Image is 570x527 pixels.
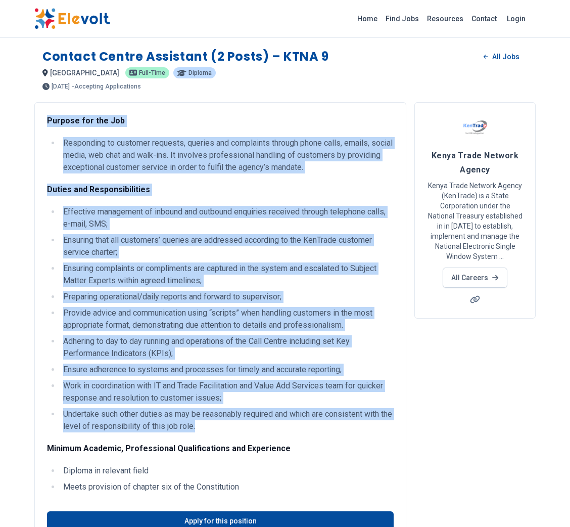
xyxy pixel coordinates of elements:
[60,137,394,173] li: Responding to customer requests, queries and complaints through phone calls, emails, social media...
[139,70,165,76] span: Full-time
[353,11,382,27] a: Home
[60,408,394,432] li: Undertake such other duties as may be reasonably required and which are consistent with the level...
[427,181,523,261] p: Kenya Trade Network Agency (KenTrade) is a State Corporation under the National Treasury establis...
[60,307,394,331] li: Provide advice and communication using “scripts” when handling customers in the most appropriate ...
[72,83,141,90] p: - Accepting Applications
[462,115,488,140] img: Kenya Trade Network Agency
[42,49,329,65] h1: Contact Centre Assistant (2 posts) – KTNA 9
[50,69,119,77] span: [GEOGRAPHIC_DATA]
[467,11,501,27] a: Contact
[432,151,519,174] span: Kenya Trade Network Agency
[60,364,394,376] li: Ensure adherence to systems and processes for timely and accurate reporting;
[60,234,394,258] li: Ensuring that all customers’ queries are addressed according to the KenTrade customer service cha...
[60,380,394,404] li: Work in coordination with IT and Trade Facilitation and Value Add Services team for quicker respo...
[60,262,394,287] li: Ensuring complaints or compliments are captured in the system and escalated to Subject Matter Exp...
[60,465,394,477] li: Diploma in relevant field
[382,11,423,27] a: Find Jobs
[60,335,394,360] li: Adhering to day to day running and operations of the Call Centre including set Key Performance In...
[188,70,212,76] span: Diploma
[47,185,150,194] strong: Duties and Responsibilities
[60,481,394,493] li: Meets provision of chapter six of the Constitution
[47,116,125,125] strong: Purpose for the Job
[443,268,507,288] a: All Careers
[423,11,467,27] a: Resources
[52,83,70,90] span: [DATE]
[60,291,394,303] li: Preparing operational/daily reports and forward to supervisor;
[476,49,528,64] a: All Jobs
[34,8,110,29] img: Elevolt
[501,9,532,29] a: Login
[60,206,394,230] li: Effective management of inbound and outbound enquiries received through telephone calls, e-mail, ...
[519,478,570,527] iframe: Chat Widget
[47,444,291,453] strong: Minimum Academic, Professional Qualifications and Experience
